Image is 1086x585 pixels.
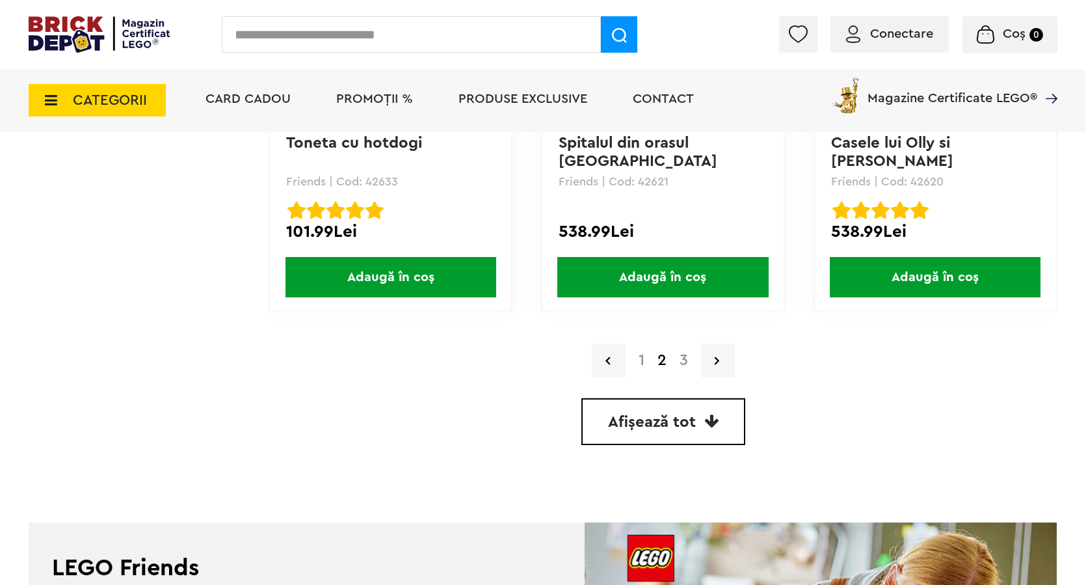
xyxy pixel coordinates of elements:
[832,201,851,219] img: Evaluare cu stele
[557,257,768,297] span: Adaugă în coș
[559,176,767,187] p: Friends | Cod: 42621
[852,201,870,219] img: Evaluare cu stele
[831,223,1040,240] div: 538.99Lei
[559,135,717,169] a: Spitalul din orasul [GEOGRAPHIC_DATA]
[286,135,422,151] a: Toneta cu hotdogi
[73,93,147,107] span: CATEGORII
[286,176,495,187] p: Friends | Cod: 42633
[633,92,694,105] a: Contact
[307,201,325,219] img: Evaluare cu stele
[559,223,767,240] div: 538.99Lei
[326,201,345,219] img: Evaluare cu stele
[458,92,587,105] a: Produse exclusive
[52,556,520,580] h2: LEGO Friends
[1029,28,1043,42] small: 0
[891,201,909,219] img: Evaluare cu stele
[673,353,695,368] a: 3
[871,201,890,219] img: Evaluare cu stele
[846,27,933,40] a: Conectare
[632,353,651,368] a: 1
[205,92,291,105] a: Card Cadou
[831,176,1040,187] p: Friends | Cod: 42620
[831,135,955,169] a: Casele lui Olly si [PERSON_NAME]
[1037,75,1057,88] a: Magazine Certificate LEGO®
[592,344,626,377] a: Pagina precedenta
[910,201,929,219] img: Evaluare cu stele
[815,257,1056,297] a: Adaugă în coș
[867,75,1037,105] span: Magazine Certificate LEGO®
[336,92,413,105] a: PROMOȚII %
[285,257,496,297] span: Adaugă în coș
[701,344,735,377] a: Pagina urmatoare
[286,223,495,240] div: 101.99Lei
[830,257,1040,297] span: Adaugă în coș
[270,257,511,297] a: Adaugă în coș
[581,398,745,445] a: Afișează tot
[542,257,784,297] a: Adaugă în coș
[287,201,306,219] img: Evaluare cu stele
[365,201,384,219] img: Evaluare cu stele
[870,27,933,40] span: Conectare
[1003,27,1026,40] span: Coș
[608,415,696,430] span: Afișează tot
[651,353,673,368] strong: 2
[346,201,364,219] img: Evaluare cu stele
